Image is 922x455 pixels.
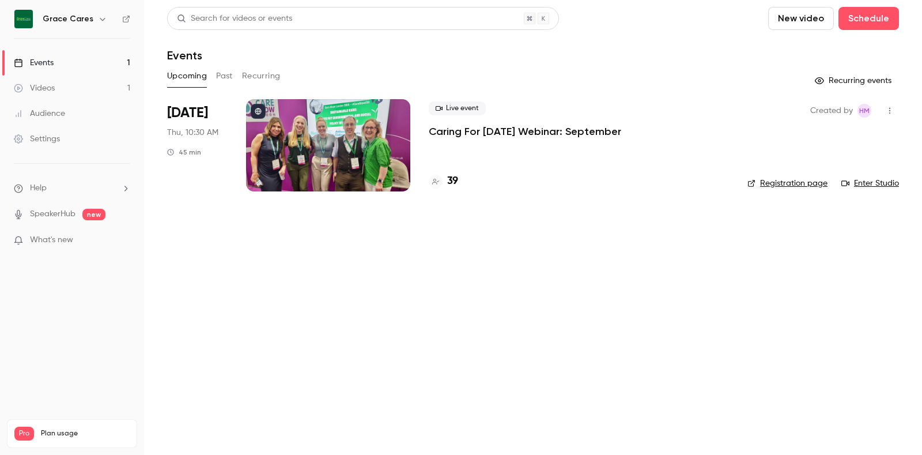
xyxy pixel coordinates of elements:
span: Thu, 10:30 AM [167,127,218,138]
div: Sep 25 Thu, 10:30 AM (Europe/London) [167,99,228,191]
span: HM [859,104,870,118]
div: Events [14,57,54,69]
div: Videos [14,82,55,94]
button: Past [216,67,233,85]
button: Recurring events [810,72,899,90]
a: Registration page [747,178,827,189]
span: What's new [30,234,73,246]
a: SpeakerHub [30,208,75,220]
a: Caring For [DATE] Webinar: September [429,125,621,138]
h6: Grace Cares [43,13,93,25]
h1: Events [167,48,202,62]
button: Schedule [838,7,899,30]
div: 45 min [167,148,201,157]
span: Live event [429,101,486,115]
img: Grace Cares [14,10,33,28]
div: Settings [14,133,60,145]
span: Pro [14,427,34,441]
span: Created by [810,104,853,118]
li: help-dropdown-opener [14,182,130,194]
span: Help [30,182,47,194]
iframe: Noticeable Trigger [116,235,130,246]
span: [DATE] [167,104,208,122]
span: Plan usage [41,429,130,438]
span: Hannah Montgomery [857,104,871,118]
a: Enter Studio [841,178,899,189]
div: Audience [14,108,65,119]
button: Upcoming [167,67,207,85]
span: new [82,209,105,220]
h4: 39 [447,174,458,189]
a: 39 [429,174,458,189]
button: Recurring [242,67,281,85]
button: New video [768,7,834,30]
div: Search for videos or events [177,13,292,25]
